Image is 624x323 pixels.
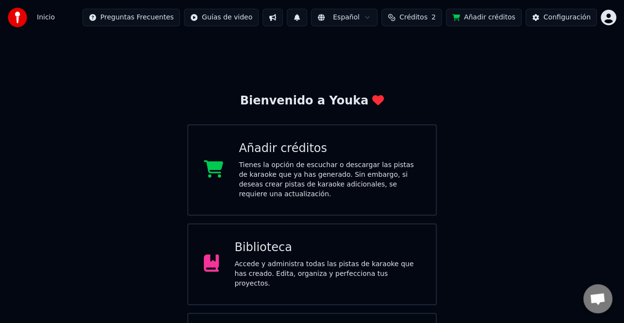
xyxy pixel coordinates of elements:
button: Guías de video [184,9,259,26]
nav: breadcrumb [37,13,55,22]
div: Configuración [543,13,591,22]
span: 2 [431,13,436,22]
span: Inicio [37,13,55,22]
img: youka [8,8,27,27]
button: Créditos2 [381,9,442,26]
button: Configuración [525,9,597,26]
div: Añadir créditos [239,141,420,156]
button: Añadir créditos [446,9,522,26]
div: Chat abierto [583,284,612,313]
button: Preguntas Frecuentes [82,9,180,26]
div: Biblioteca [234,240,420,255]
div: Accede y administra todas las pistas de karaoke que has creado. Edita, organiza y perfecciona tus... [234,259,420,289]
span: Créditos [399,13,427,22]
div: Bienvenido a Youka [240,93,384,109]
div: Tienes la opción de escuchar o descargar las pistas de karaoke que ya has generado. Sin embargo, ... [239,160,420,199]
